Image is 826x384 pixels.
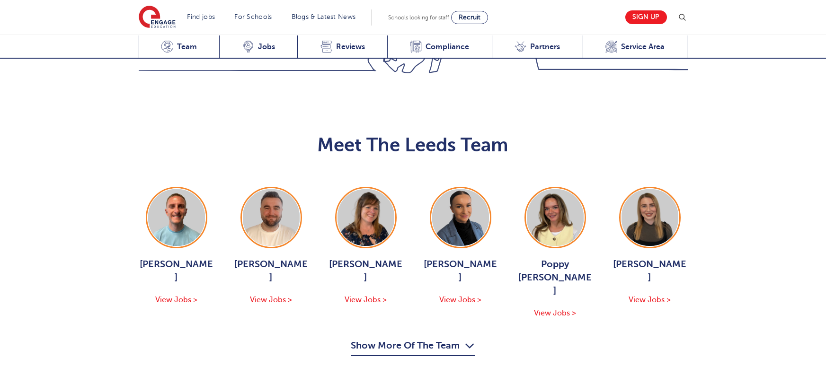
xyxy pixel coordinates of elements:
span: Reviews [336,42,365,52]
a: Partners [492,35,583,59]
a: Blogs & Latest News [292,13,356,20]
span: Team [177,42,197,52]
img: Holly Johnson [432,189,489,246]
button: Show More Of The Team [351,338,475,356]
a: [PERSON_NAME] View Jobs > [612,187,688,306]
img: Layla McCosker [622,189,678,246]
span: View Jobs > [155,296,197,304]
span: View Jobs > [439,296,481,304]
img: Chris Rushton [243,189,300,246]
h2: Meet The Leeds Team [139,134,688,157]
span: View Jobs > [250,296,292,304]
span: View Jobs > [345,296,387,304]
span: [PERSON_NAME] [139,258,214,284]
span: Jobs [258,42,275,52]
a: Team [139,35,220,59]
img: Poppy Burnside [527,189,584,246]
span: View Jobs > [534,309,576,317]
a: Sign up [625,10,667,24]
a: Compliance [387,35,492,59]
a: Reviews [297,35,387,59]
a: Service Area [583,35,688,59]
span: [PERSON_NAME] [423,258,498,284]
span: Recruit [459,14,480,21]
img: Joanne Wright [338,189,394,246]
a: Recruit [451,11,488,24]
a: Jobs [219,35,297,59]
a: [PERSON_NAME] View Jobs > [139,187,214,306]
span: [PERSON_NAME] [612,258,688,284]
span: Schools looking for staff [388,14,449,21]
img: Engage Education [139,6,176,29]
span: Partners [530,42,560,52]
img: George Dignam [148,189,205,246]
span: Service Area [621,42,665,52]
span: Compliance [426,42,469,52]
a: Poppy [PERSON_NAME] View Jobs > [517,187,593,319]
a: Find jobs [187,13,215,20]
span: [PERSON_NAME] [233,258,309,284]
a: For Schools [234,13,272,20]
a: [PERSON_NAME] View Jobs > [233,187,309,306]
a: [PERSON_NAME] View Jobs > [423,187,498,306]
a: [PERSON_NAME] View Jobs > [328,187,404,306]
span: [PERSON_NAME] [328,258,404,284]
span: View Jobs > [629,296,671,304]
span: Poppy [PERSON_NAME] [517,258,593,297]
